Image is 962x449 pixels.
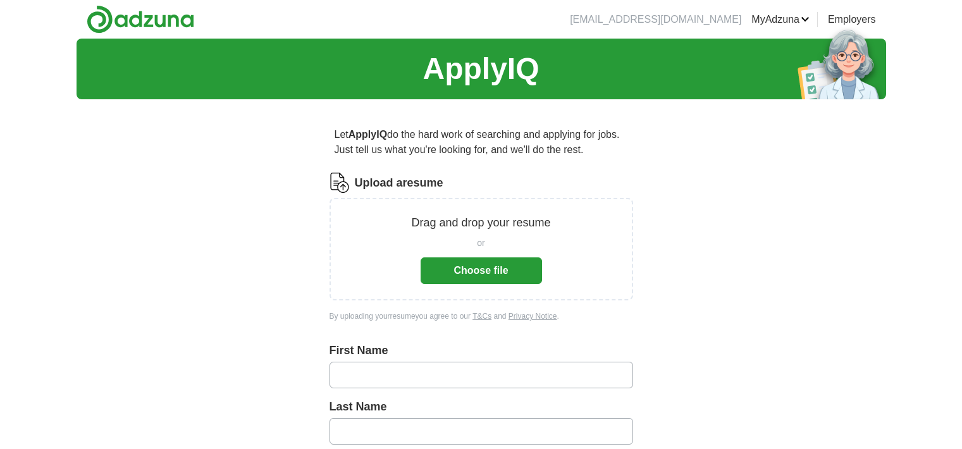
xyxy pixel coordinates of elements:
[570,12,741,27] li: [EMAIL_ADDRESS][DOMAIN_NAME]
[411,214,550,231] p: Drag and drop your resume
[421,257,542,284] button: Choose file
[330,122,633,163] p: Let do the hard work of searching and applying for jobs. Just tell us what you're looking for, an...
[348,129,387,140] strong: ApplyIQ
[87,5,194,34] img: Adzuna logo
[828,12,876,27] a: Employers
[472,312,491,321] a: T&Cs
[330,398,633,415] label: Last Name
[422,46,539,92] h1: ApplyIQ
[751,12,810,27] a: MyAdzuna
[330,311,633,322] div: By uploading your resume you agree to our and .
[477,237,484,250] span: or
[330,173,350,193] img: CV Icon
[509,312,557,321] a: Privacy Notice
[330,342,633,359] label: First Name
[355,175,443,192] label: Upload a resume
